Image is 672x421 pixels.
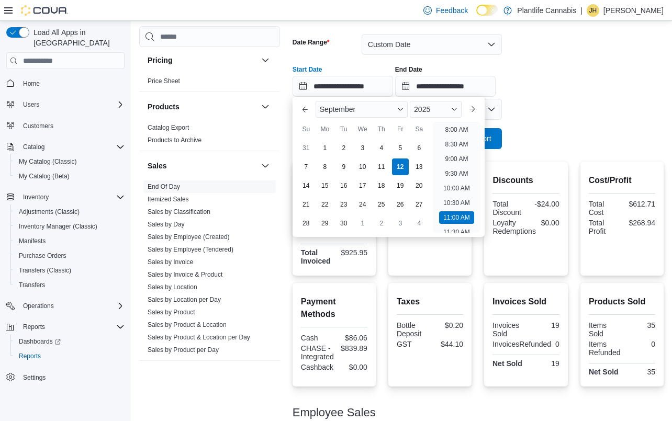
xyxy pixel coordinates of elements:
[15,220,102,233] a: Inventory Manager (Classic)
[148,195,189,203] span: Itemized Sales
[492,295,559,308] h2: Invoices Sold
[414,105,430,113] span: 2025
[335,177,352,194] div: day-16
[298,196,315,213] div: day-21
[23,100,39,109] span: Users
[317,140,333,156] div: day-1
[373,177,390,194] div: day-18
[354,158,371,175] div: day-10
[148,55,257,65] button: Pricing
[148,309,195,316] a: Sales by Product
[298,158,315,175] div: day-7
[15,264,75,277] a: Transfers (Classic)
[23,302,54,310] span: Operations
[293,76,393,97] input: Press the down key to enter a popover containing a calendar. Press the escape key to close the po...
[148,161,167,171] h3: Sales
[15,335,65,348] a: Dashboards
[338,344,367,352] div: $839.89
[589,219,620,235] div: Total Profit
[317,121,333,138] div: Mo
[297,101,313,118] button: Previous Month
[528,200,559,208] div: -$24.00
[148,183,180,191] span: End Of Day
[148,321,227,328] a: Sales by Product & Location
[476,5,498,16] input: Dark Mode
[436,5,468,16] span: Feedback
[148,271,222,278] a: Sales by Invoice & Product
[432,340,463,348] div: $44.10
[335,158,352,175] div: day-9
[148,136,201,144] a: Products to Archive
[148,233,230,241] a: Sales by Employee (Created)
[589,295,655,308] h2: Products Sold
[410,101,462,118] div: Button. Open the year selector. 2025 is currently selected.
[19,371,50,384] a: Settings
[148,334,250,341] a: Sales by Product & Location per Day
[10,234,129,248] button: Manifests
[411,177,428,194] div: day-20
[259,160,272,172] button: Sales
[441,123,472,136] li: 8:00 AM
[411,196,428,213] div: day-27
[528,321,559,329] div: 19
[298,177,315,194] div: day-14
[2,75,129,90] button: Home
[21,5,68,16] img: Cova
[395,65,422,74] label: End Date
[139,75,280,92] div: Pricing
[492,321,524,338] div: Invoices Sold
[148,245,233,254] span: Sales by Employee (Tendered)
[336,334,367,342] div: $86.06
[15,206,84,218] a: Adjustments (Classic)
[148,136,201,144] span: Products to Archive
[148,258,193,266] a: Sales by Invoice
[338,363,367,371] div: $0.00
[19,321,49,333] button: Reports
[139,180,280,360] div: Sales
[373,158,390,175] div: day-11
[317,158,333,175] div: day-8
[148,55,172,65] h3: Pricing
[15,235,125,247] span: Manifests
[492,359,522,368] strong: Net Sold
[397,321,428,338] div: Bottle Deposit
[2,140,129,154] button: Catalog
[335,121,352,138] div: Tu
[589,368,619,376] strong: Net Sold
[336,248,367,257] div: $925.95
[148,124,189,131] a: Catalog Export
[19,172,70,180] span: My Catalog (Beta)
[15,155,81,168] a: My Catalog (Classic)
[555,340,559,348] div: 0
[411,215,428,232] div: day-4
[148,208,210,215] a: Sales by Classification
[139,121,280,151] div: Products
[411,140,428,156] div: day-6
[487,105,496,113] button: Open list of options
[19,141,125,153] span: Catalog
[259,100,272,113] button: Products
[148,183,180,190] a: End Of Day
[19,191,53,203] button: Inventory
[492,200,524,217] div: Total Discount
[354,121,371,138] div: We
[19,252,66,260] span: Purchase Orders
[397,340,428,348] div: GST
[603,4,664,17] p: [PERSON_NAME]
[301,344,334,361] div: CHASE - Integrated
[432,321,463,329] div: $0.20
[6,71,125,412] nav: Complex example
[293,406,376,419] h3: Employee Sales
[2,320,129,334] button: Reports
[373,140,390,156] div: day-4
[19,222,97,231] span: Inventory Manager (Classic)
[15,235,50,247] a: Manifests
[19,98,125,111] span: Users
[15,350,125,362] span: Reports
[23,323,45,331] span: Reports
[148,101,257,112] button: Products
[10,248,129,263] button: Purchase Orders
[148,283,197,291] span: Sales by Location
